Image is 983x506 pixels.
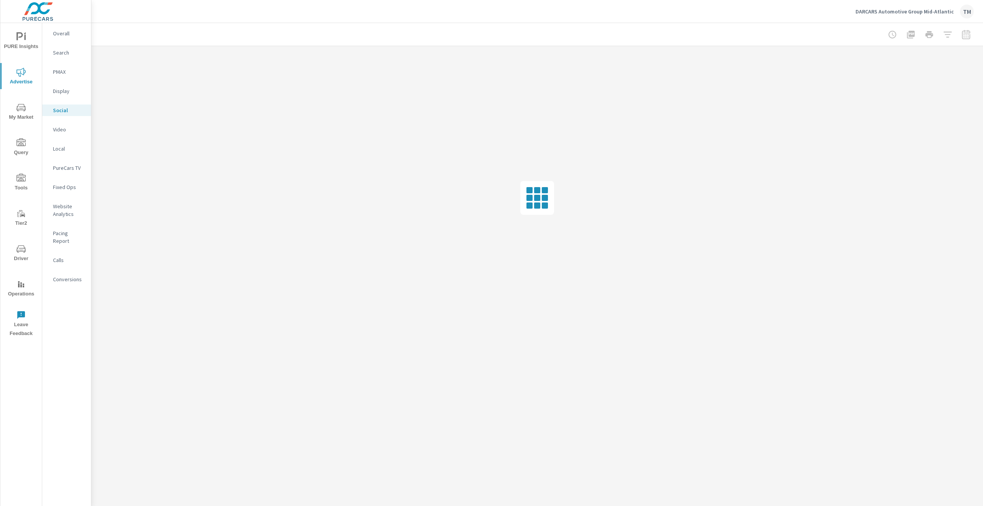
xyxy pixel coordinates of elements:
span: Driver [3,244,40,263]
div: nav menu [0,23,42,341]
div: PMAX [42,66,91,78]
p: DARCARS Automotive Group Mid-Atlantic [856,8,954,15]
span: Query [3,138,40,157]
p: Calls [53,256,85,264]
span: Leave Feedback [3,310,40,338]
div: Website Analytics [42,201,91,220]
div: Pacing Report [42,227,91,247]
div: Video [42,124,91,135]
div: TM [960,5,974,18]
p: Search [53,49,85,56]
p: Local [53,145,85,153]
div: PureCars TV [42,162,91,174]
div: Overall [42,28,91,39]
div: Search [42,47,91,58]
div: Social [42,105,91,116]
span: Tier2 [3,209,40,228]
div: Local [42,143,91,154]
p: PureCars TV [53,164,85,172]
div: Display [42,85,91,97]
p: Overall [53,30,85,37]
p: Pacing Report [53,229,85,245]
p: Social [53,106,85,114]
p: Conversions [53,275,85,283]
span: Tools [3,174,40,192]
span: My Market [3,103,40,122]
div: Calls [42,254,91,266]
p: Display [53,87,85,95]
p: Video [53,126,85,133]
div: Fixed Ops [42,181,91,193]
p: PMAX [53,68,85,76]
p: Website Analytics [53,202,85,218]
p: Fixed Ops [53,183,85,191]
span: Operations [3,280,40,299]
span: Advertise [3,68,40,86]
div: Conversions [42,274,91,285]
span: PURE Insights [3,32,40,51]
